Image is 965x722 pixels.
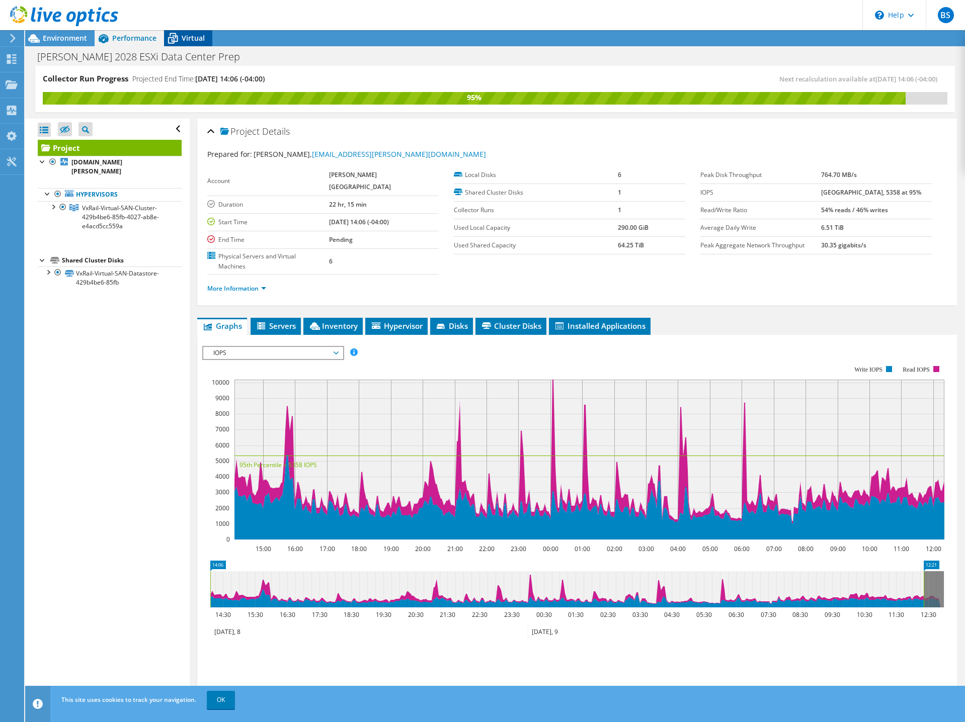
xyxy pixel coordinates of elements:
label: Physical Servers and Virtual Machines [207,251,329,272]
text: 15:00 [255,545,271,553]
a: Hypervisors [38,188,182,201]
text: 02:30 [600,610,615,619]
text: 01:00 [574,545,590,553]
a: VxRail-Virtual-SAN-Datastore-429b4be6-85fb [38,266,182,289]
label: IOPS [700,188,821,198]
text: Write IOPS [854,366,882,373]
label: Shared Cluster Disks [454,188,618,198]
span: This site uses cookies to track your navigation. [61,695,196,704]
text: 06:00 [734,545,749,553]
text: 22:00 [478,545,494,553]
text: 22:30 [471,610,487,619]
a: [DOMAIN_NAME][PERSON_NAME] [38,156,182,178]
text: 20:30 [408,610,423,619]
label: Used Local Capacity [454,223,618,233]
span: Hypervisor [370,321,423,331]
text: 11:30 [888,610,904,619]
text: 0 [226,535,230,544]
text: 21:00 [447,545,462,553]
text: 10000 [212,378,229,387]
a: More Information [207,284,266,293]
span: Next recalculation available at [779,74,942,83]
b: [PERSON_NAME][GEOGRAPHIC_DATA] [329,170,391,191]
b: [GEOGRAPHIC_DATA], 5358 at 95% [821,188,921,197]
span: BS [938,7,954,23]
b: 6.51 TiB [821,223,844,232]
text: 20:00 [415,545,430,553]
span: IOPS [208,347,338,359]
div: 95% [43,92,906,103]
text: 15:30 [247,610,263,619]
svg: \n [875,11,884,20]
text: 04:30 [664,610,679,619]
span: [DATE] 14:06 (-04:00) [875,74,937,83]
text: 10:00 [861,545,877,553]
text: 6000 [215,441,229,449]
text: 9000 [215,394,229,402]
b: 1 [618,206,621,214]
label: Account [207,176,329,186]
text: 18:00 [351,545,366,553]
text: 03:00 [638,545,654,553]
text: 12:00 [925,545,941,553]
b: 6 [618,170,621,179]
label: Start Time [207,217,329,227]
span: Details [262,125,290,137]
text: 23:30 [504,610,519,619]
text: 04:00 [670,545,685,553]
span: Environment [43,33,87,43]
label: Local Disks [454,170,618,180]
text: 16:00 [287,545,302,553]
b: 290.00 GiB [618,223,649,232]
text: 09:00 [830,545,845,553]
span: Disks [435,321,468,331]
label: Average Daily Write [700,223,821,233]
text: 05:00 [702,545,717,553]
span: Servers [256,321,296,331]
text: 02:00 [606,545,622,553]
text: 10:30 [856,610,872,619]
label: Collector Runs [454,205,618,215]
text: 8000 [215,409,229,418]
span: Inventory [308,321,358,331]
span: Graphs [202,321,242,331]
span: Installed Applications [554,321,646,331]
text: 18:30 [343,610,359,619]
text: 23:00 [510,545,526,553]
text: 7000 [215,425,229,433]
a: [EMAIL_ADDRESS][PERSON_NAME][DOMAIN_NAME] [312,149,486,159]
text: 00:30 [536,610,551,619]
text: 16:30 [279,610,295,619]
span: Cluster Disks [480,321,541,331]
span: VxRail-Virtual-SAN-Cluster-429b4be6-85fb-4027-ab8e-e4acd5cc559a [82,204,159,230]
text: 21:30 [439,610,455,619]
b: 1 [618,188,621,197]
label: Peak Aggregate Network Throughput [700,240,821,250]
h1: [PERSON_NAME] 2028 ESXi Data Center Prep [33,51,256,62]
text: 14:30 [215,610,230,619]
text: 2000 [215,504,229,512]
text: 07:30 [760,610,776,619]
text: 17:30 [311,610,327,619]
b: [DOMAIN_NAME][PERSON_NAME] [71,158,122,175]
text: 1000 [215,519,229,528]
label: Peak Disk Throughput [700,170,821,180]
text: 08:00 [797,545,813,553]
h4: Projected End Time: [132,73,265,84]
b: 22 hr, 15 min [329,200,367,209]
label: Duration [207,200,329,210]
text: 09:30 [824,610,840,619]
text: 5000 [215,457,229,465]
a: Project [38,140,182,156]
a: VxRail-Virtual-SAN-Cluster-429b4be6-85fb-4027-ab8e-e4acd5cc559a [38,201,182,232]
text: 06:30 [728,610,744,619]
text: 95th Percentile = 5358 IOPS [239,461,317,469]
label: Read/Write Ratio [700,205,821,215]
div: Shared Cluster Disks [62,254,182,266]
label: End Time [207,235,329,245]
text: 3000 [215,488,229,496]
b: 6 [329,257,333,265]
text: 19:30 [375,610,391,619]
span: Project [220,127,260,137]
text: 17:00 [319,545,335,553]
